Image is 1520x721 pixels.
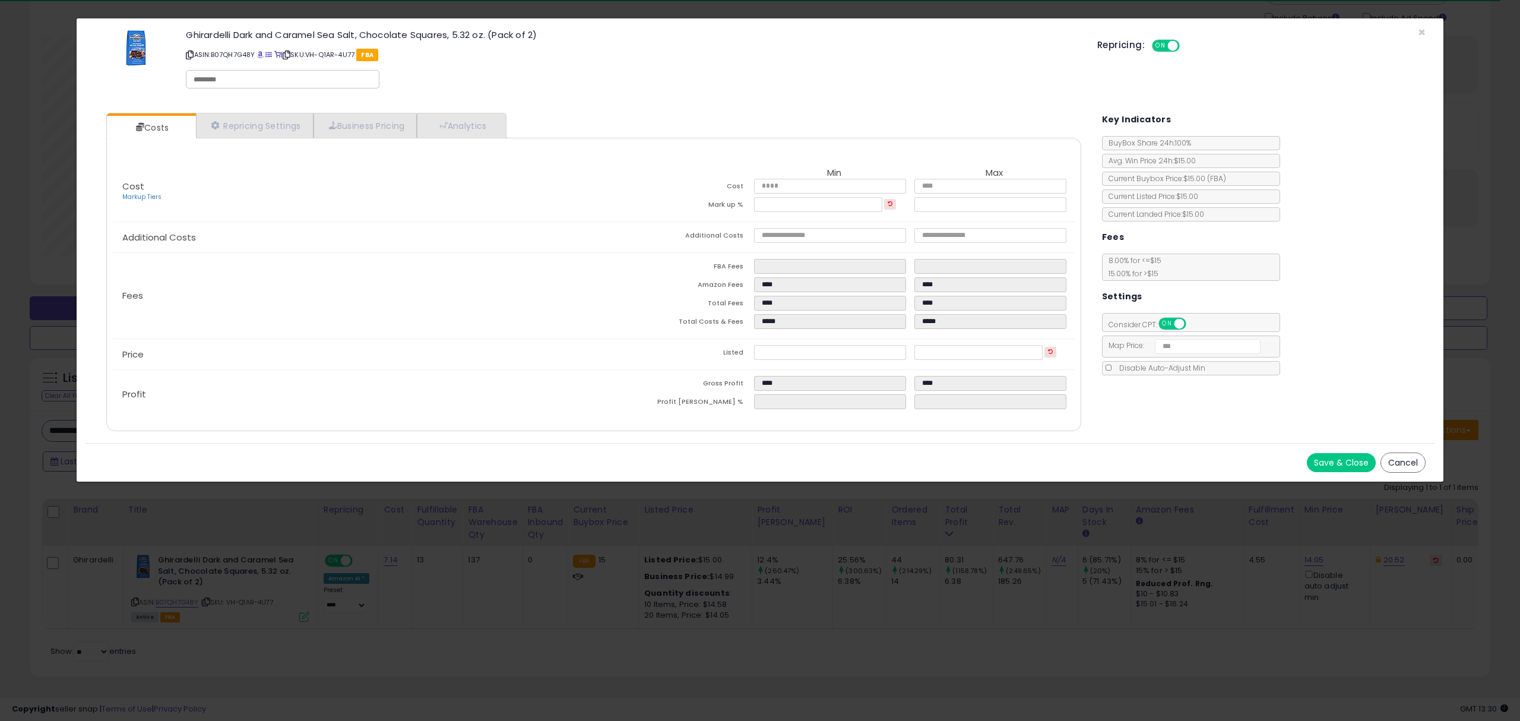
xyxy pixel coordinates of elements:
[1103,268,1158,279] span: 15.00 % for > $15
[594,277,754,296] td: Amazon Fees
[1103,191,1198,201] span: Current Listed Price: $15.00
[417,113,505,138] a: Analytics
[1184,319,1203,329] span: OFF
[113,350,594,359] p: Price
[1103,173,1226,184] span: Current Buybox Price:
[1418,24,1426,41] span: ×
[118,30,154,66] img: 416S94K3sPL._SL60_.jpg
[107,116,195,140] a: Costs
[594,259,754,277] td: FBA Fees
[113,291,594,301] p: Fees
[186,45,1079,64] p: ASIN: B07QH7G48Y | SKU: VH-Q1AR-4U77
[594,228,754,246] td: Additional Costs
[1103,138,1191,148] span: BuyBox Share 24h: 100%
[1160,319,1174,329] span: ON
[594,314,754,333] td: Total Costs & Fees
[1153,41,1168,51] span: ON
[1307,453,1376,472] button: Save & Close
[1103,320,1202,330] span: Consider CPT:
[594,296,754,314] td: Total Fees
[1207,173,1226,184] span: ( FBA )
[1380,453,1426,473] button: Cancel
[265,50,272,59] a: All offer listings
[186,30,1079,39] h3: Ghirardelli Dark and Caramel Sea Salt, Chocolate Squares, 5.32 oz. (Pack of 2)
[1102,112,1171,127] h5: Key Indicators
[113,233,594,242] p: Additional Costs
[356,49,378,61] span: FBA
[594,197,754,216] td: Mark up %
[1097,40,1145,50] h5: Repricing:
[1103,340,1261,350] span: Map Price:
[1113,363,1205,373] span: Disable Auto-Adjust Min
[1103,156,1196,166] span: Avg. Win Price 24h: $15.00
[1178,41,1197,51] span: OFF
[274,50,281,59] a: Your listing only
[122,192,161,201] a: Markup Tiers
[754,168,914,179] th: Min
[594,394,754,413] td: Profit [PERSON_NAME] %
[1183,173,1226,184] span: $15.00
[1103,209,1204,219] span: Current Landed Price: $15.00
[113,182,594,202] p: Cost
[914,168,1075,179] th: Max
[594,179,754,197] td: Cost
[594,345,754,363] td: Listed
[313,113,417,138] a: Business Pricing
[594,376,754,394] td: Gross Profit
[1103,255,1161,279] span: 8.00 % for <= $15
[1102,230,1125,245] h5: Fees
[1102,289,1142,304] h5: Settings
[113,390,594,399] p: Profit
[257,50,264,59] a: BuyBox page
[196,113,313,138] a: Repricing Settings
